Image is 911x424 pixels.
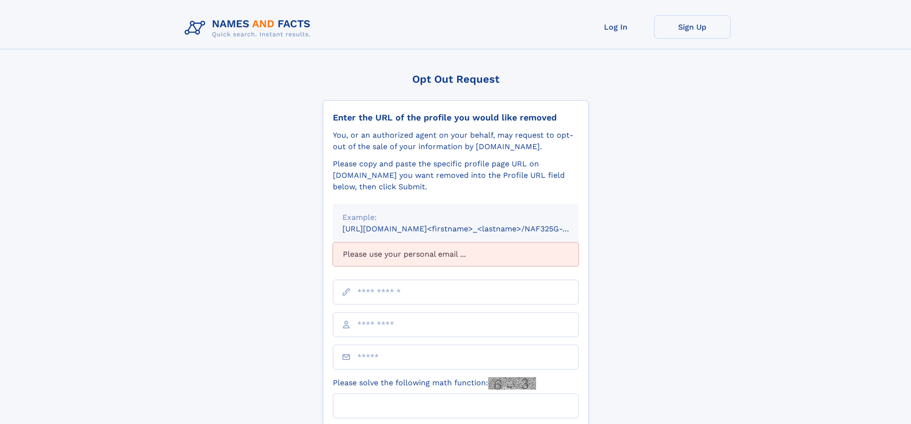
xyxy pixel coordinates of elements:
a: Sign Up [654,15,731,39]
a: Log In [578,15,654,39]
img: Logo Names and Facts [181,15,318,41]
div: Opt Out Request [323,73,589,85]
label: Please solve the following math function: [333,377,536,390]
div: You, or an authorized agent on your behalf, may request to opt-out of the sale of your informatio... [333,130,579,152]
div: Please use your personal email ... [333,242,579,266]
div: Enter the URL of the profile you would like removed [333,112,579,123]
div: Example: [342,212,569,223]
small: [URL][DOMAIN_NAME]<firstname>_<lastname>/NAF325G-xxxxxxxx [342,224,597,233]
div: Please copy and paste the specific profile page URL on [DOMAIN_NAME] you want removed into the Pr... [333,158,579,193]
